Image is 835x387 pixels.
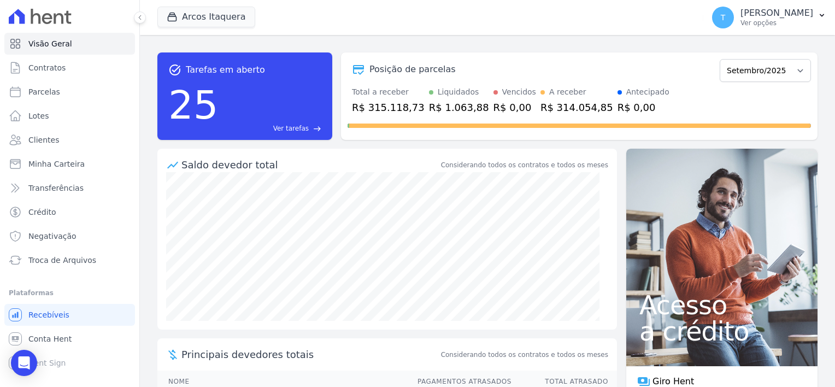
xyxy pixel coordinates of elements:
span: Parcelas [28,86,60,97]
p: Ver opções [740,19,813,27]
div: R$ 1.063,88 [429,100,489,115]
a: Parcelas [4,81,135,103]
button: Arcos Itaquera [157,7,255,27]
span: Conta Hent [28,333,72,344]
a: Recebíveis [4,304,135,326]
div: R$ 0,00 [618,100,669,115]
a: Transferências [4,177,135,199]
span: Transferências [28,183,84,193]
div: Vencidos [502,86,536,98]
a: Minha Carteira [4,153,135,175]
span: Contratos [28,62,66,73]
span: a crédito [639,318,804,344]
div: 25 [168,77,219,133]
span: Negativação [28,231,77,242]
a: Clientes [4,129,135,151]
p: [PERSON_NAME] [740,8,813,19]
div: Plataformas [9,286,131,300]
span: Clientes [28,134,59,145]
div: A receber [549,86,586,98]
div: Total a receber [352,86,425,98]
a: Crédito [4,201,135,223]
a: Visão Geral [4,33,135,55]
a: Contratos [4,57,135,79]
div: Antecipado [626,86,669,98]
span: Lotes [28,110,49,121]
a: Troca de Arquivos [4,249,135,271]
span: task_alt [168,63,181,77]
div: R$ 314.054,85 [540,100,613,115]
span: T [721,14,726,21]
span: Troca de Arquivos [28,255,96,266]
span: east [313,125,321,133]
button: T [PERSON_NAME] Ver opções [703,2,835,33]
a: Conta Hent [4,328,135,350]
div: R$ 315.118,73 [352,100,425,115]
span: Crédito [28,207,56,218]
div: Posição de parcelas [369,63,456,76]
div: Considerando todos os contratos e todos os meses [441,160,608,170]
span: Ver tarefas [273,124,309,133]
div: R$ 0,00 [493,100,536,115]
span: Tarefas em aberto [186,63,265,77]
a: Ver tarefas east [223,124,321,133]
div: Open Intercom Messenger [11,350,37,376]
span: Minha Carteira [28,159,85,169]
a: Lotes [4,105,135,127]
span: Considerando todos os contratos e todos os meses [441,350,608,360]
span: Acesso [639,292,804,318]
div: Saldo devedor total [181,157,439,172]
span: Recebíveis [28,309,69,320]
div: Liquidados [438,86,479,98]
span: Visão Geral [28,38,72,49]
span: Principais devedores totais [181,347,439,362]
a: Negativação [4,225,135,247]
